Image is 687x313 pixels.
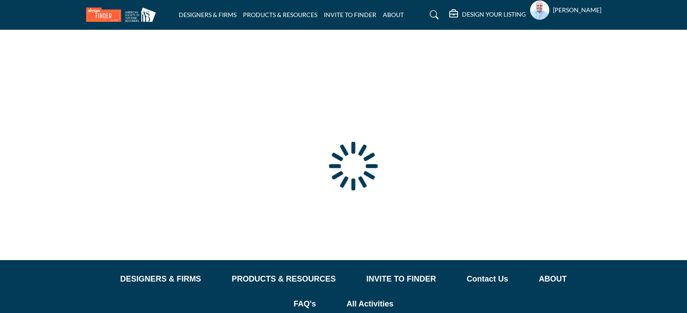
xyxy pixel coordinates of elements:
[232,273,336,285] a: PRODUCTS & RESOURCES
[120,273,201,285] a: DESIGNERS & FIRMS
[530,0,549,20] button: Show hide supplier dropdown
[324,11,376,18] a: INVITE TO FINDER
[243,11,317,18] a: PRODUCTS & RESOURCES
[553,6,601,14] h5: [PERSON_NAME]
[539,273,567,285] a: ABOUT
[421,8,444,22] a: Search
[467,273,508,285] a: Contact Us
[462,10,526,18] h5: DESIGN YOUR LISTING
[86,7,160,22] img: Site Logo
[294,298,316,310] a: FAQ's
[179,11,236,18] a: DESIGNERS & FIRMS
[366,273,436,285] a: INVITE TO FINDER
[383,11,404,18] a: ABOUT
[449,10,526,20] div: DESIGN YOUR LISTING
[347,298,393,310] a: All Activities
